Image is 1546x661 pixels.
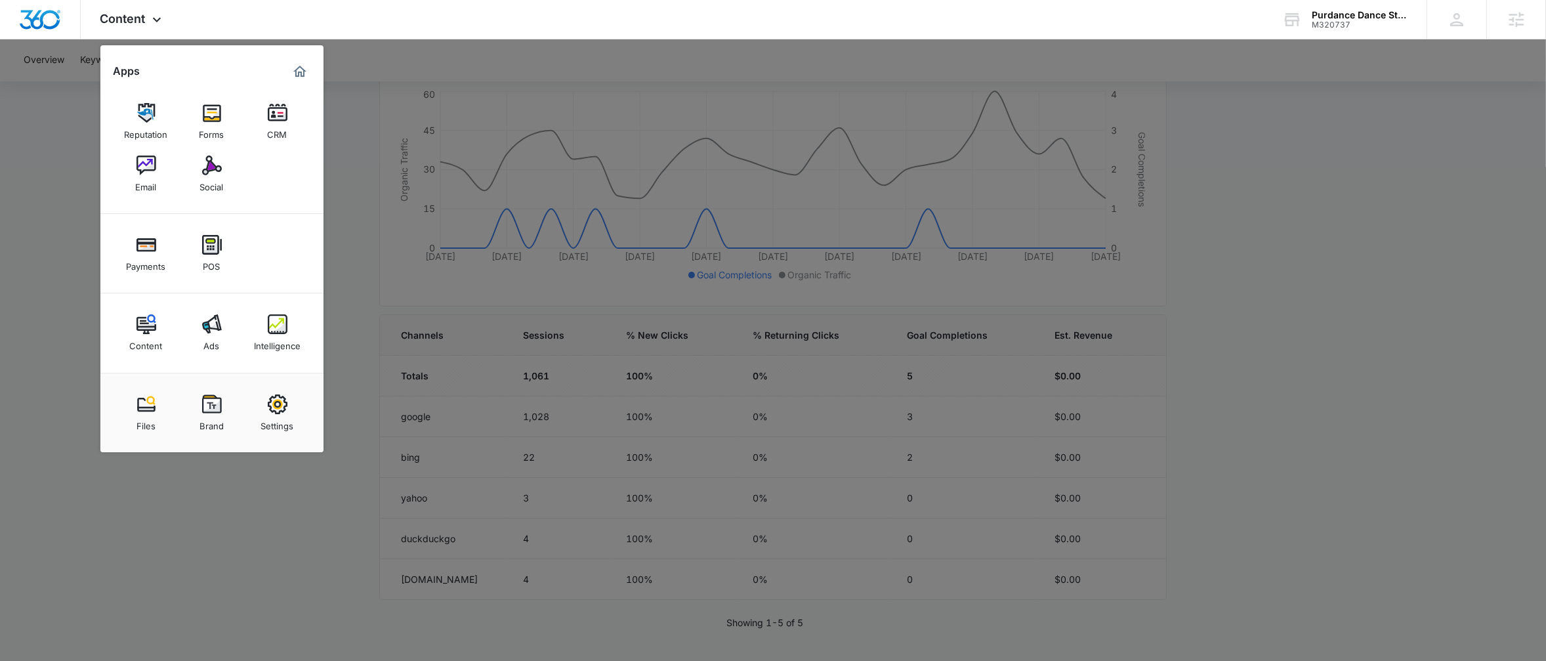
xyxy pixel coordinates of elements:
[121,388,171,438] a: Files
[125,123,168,140] div: Reputation
[127,255,166,272] div: Payments
[203,255,220,272] div: POS
[136,414,156,431] div: Files
[254,334,301,351] div: Intelligence
[121,228,171,278] a: Payments
[253,308,303,358] a: Intelligence
[261,414,294,431] div: Settings
[187,308,237,358] a: Ads
[289,61,310,82] a: Marketing 360® Dashboard
[253,388,303,438] a: Settings
[100,12,146,26] span: Content
[253,96,303,146] a: CRM
[130,334,163,351] div: Content
[199,414,224,431] div: Brand
[1312,20,1408,30] div: account id
[121,96,171,146] a: Reputation
[200,175,224,192] div: Social
[199,123,224,140] div: Forms
[136,175,157,192] div: Email
[114,65,140,77] h2: Apps
[121,149,171,199] a: Email
[187,388,237,438] a: Brand
[187,96,237,146] a: Forms
[187,228,237,278] a: POS
[1312,10,1408,20] div: account name
[268,123,287,140] div: CRM
[187,149,237,199] a: Social
[121,308,171,358] a: Content
[204,334,220,351] div: Ads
